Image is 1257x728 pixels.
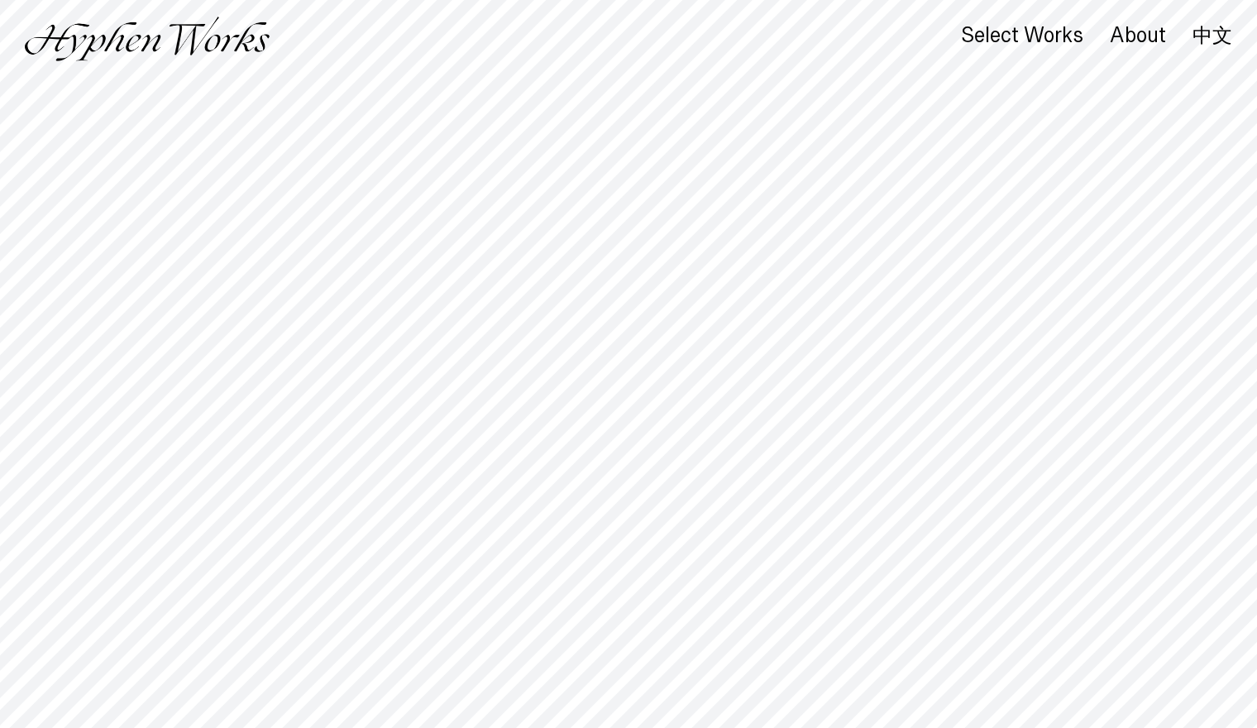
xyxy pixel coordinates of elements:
[25,17,269,61] img: Hyphen Works
[961,24,1083,47] div: Select Works
[961,27,1083,45] a: Select Works
[1110,24,1166,47] div: About
[1192,26,1232,45] a: 中文
[1110,27,1166,45] a: About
